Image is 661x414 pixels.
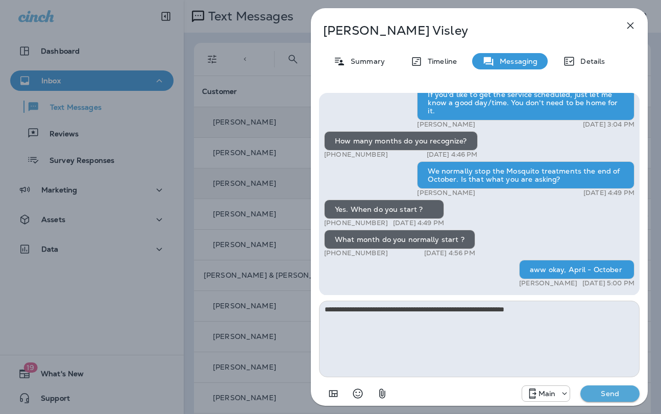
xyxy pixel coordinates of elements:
[495,57,537,65] p: Messaging
[324,131,478,151] div: How many months do you recognize?
[538,389,556,398] p: Main
[393,219,444,227] p: [DATE] 4:49 PM
[519,260,634,279] div: aww okay, April - October
[324,249,388,257] p: [PHONE_NUMBER]
[323,23,602,38] p: [PERSON_NAME] Visley
[583,120,634,129] p: [DATE] 3:04 PM
[427,151,478,159] p: [DATE] 4:46 PM
[324,151,388,159] p: [PHONE_NUMBER]
[423,57,457,65] p: Timeline
[324,219,388,227] p: [PHONE_NUMBER]
[519,279,577,287] p: [PERSON_NAME]
[424,249,475,257] p: [DATE] 4:56 PM
[589,389,631,398] p: Send
[324,200,444,219] div: Yes. When do you start ?
[582,279,634,287] p: [DATE] 5:00 PM
[324,230,475,249] div: What month do you normally start ?
[323,383,344,404] button: Add in a premade template
[580,385,640,402] button: Send
[417,161,634,189] div: We normally stop the Mosquito treatments the end of October. Is that what you are asking?
[522,387,570,400] div: +1 (817) 482-3792
[417,120,475,129] p: [PERSON_NAME]
[575,57,605,65] p: Details
[417,189,475,197] p: [PERSON_NAME]
[346,57,385,65] p: Summary
[583,189,634,197] p: [DATE] 4:49 PM
[348,383,368,404] button: Select an emoji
